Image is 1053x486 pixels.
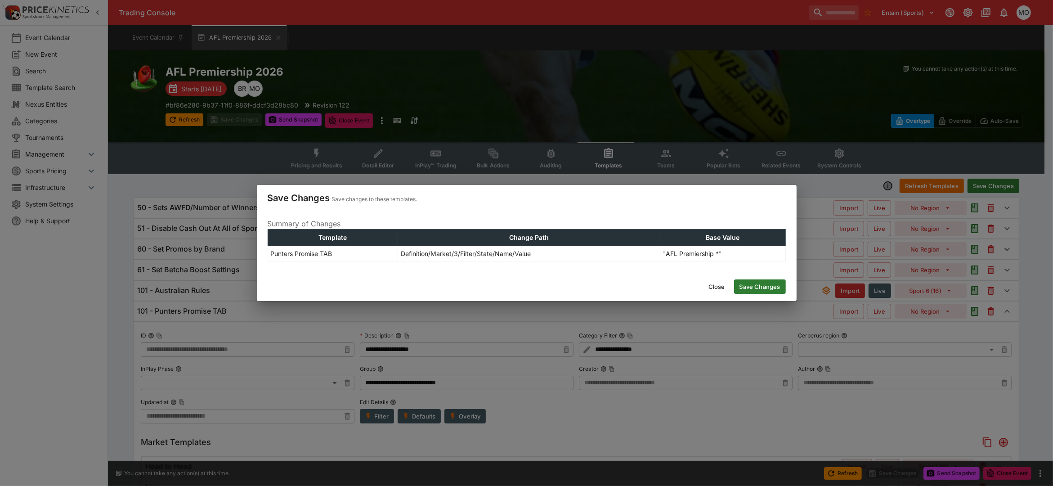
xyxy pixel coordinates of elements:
[268,246,398,261] td: Punters Promise TAB
[660,246,785,261] td: "AFL Premiership *"
[703,279,730,294] button: Close
[734,279,786,294] button: Save Changes
[660,229,785,246] th: Base Value
[332,195,417,204] p: Save changes to these templates.
[398,229,660,246] th: Change Path
[401,249,531,258] p: Definition/Market/3/Filter/State/Name/Value
[268,229,398,246] th: Template
[268,192,330,204] h4: Save Changes
[268,218,786,229] p: Summary of Changes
